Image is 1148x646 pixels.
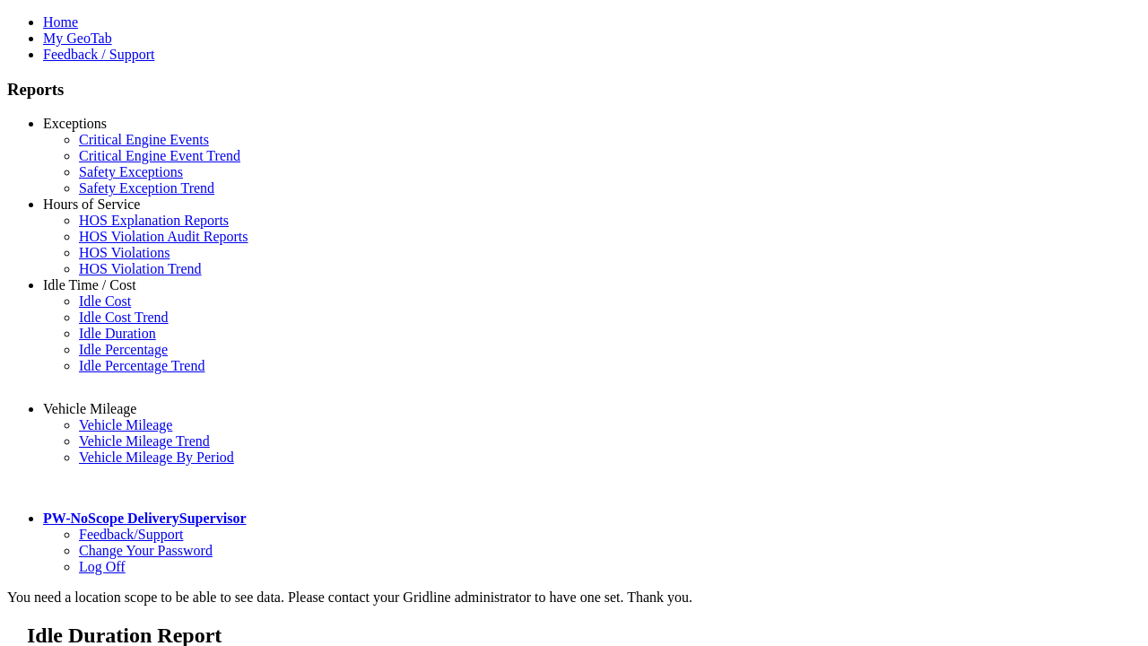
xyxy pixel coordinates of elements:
a: Log Off [79,559,126,574]
a: HOS Explanation Reports [79,213,229,228]
a: HOS Violation Audit Reports [79,229,248,244]
a: Vehicle Mileage [79,417,172,432]
a: PW-NoScope DeliverySupervisor [43,511,246,526]
a: Vehicle Mileage By Period [79,450,234,465]
a: Safety Exceptions [79,164,183,179]
a: Idle Percentage Trend [79,358,204,373]
a: Critical Engine Events [79,132,209,147]
a: Vehicle Mileage [43,401,136,416]
a: Change Your Password [79,543,213,558]
a: My GeoTab [43,31,112,46]
a: Vehicle Mileage Trend [79,433,210,449]
a: Feedback / Support [43,47,154,62]
a: Idle Time / Cost [43,277,136,292]
h3: Reports [7,80,1141,100]
a: Exceptions [43,116,107,131]
a: Idle Cost [79,293,131,309]
a: Critical Engine Event Trend [79,148,240,163]
a: Idle Cost Trend [79,310,169,325]
div: You need a location scope to be able to see data. Please contact your Gridline administrator to h... [7,589,1141,606]
a: Idle Duration [79,326,156,341]
a: Safety Exception Trend [79,180,214,196]
a: HOS Violation Trend [79,261,202,276]
a: Hours of Service [43,196,140,212]
a: Idle Percentage [79,342,168,357]
a: HOS Violations [79,245,170,260]
a: Home [43,14,78,30]
a: Feedback/Support [79,527,183,542]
